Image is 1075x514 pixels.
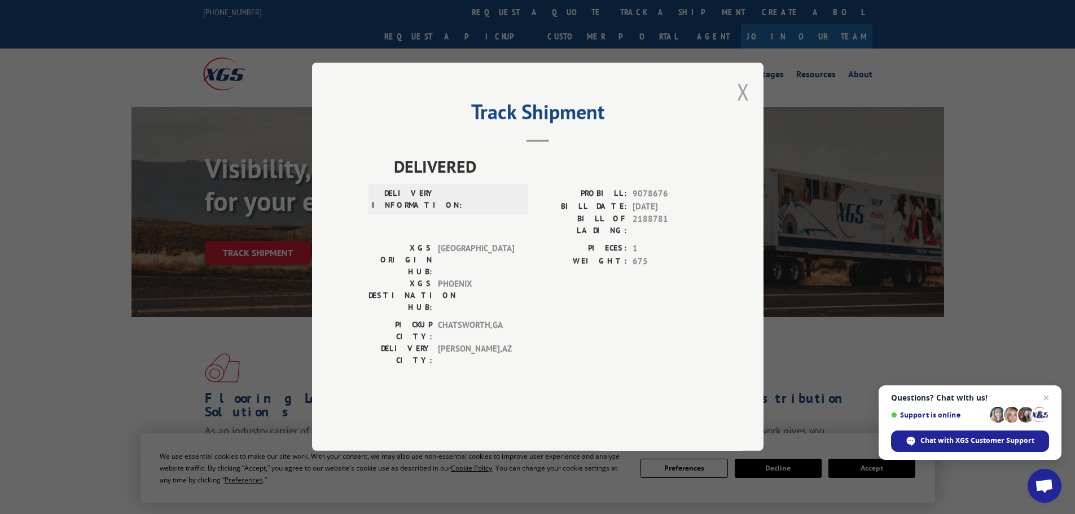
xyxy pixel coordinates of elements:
[438,343,514,367] span: [PERSON_NAME] , AZ
[633,243,707,256] span: 1
[538,255,627,268] label: WEIGHT:
[438,319,514,343] span: CHATSWORTH , GA
[633,200,707,213] span: [DATE]
[538,188,627,201] label: PROBILL:
[372,188,436,212] label: DELIVERY INFORMATION:
[633,188,707,201] span: 9078676
[538,213,627,237] label: BILL OF LADING:
[368,243,432,278] label: XGS ORIGIN HUB:
[438,243,514,278] span: [GEOGRAPHIC_DATA]
[891,393,1049,402] span: Questions? Chat with us!
[1028,469,1061,503] div: Open chat
[633,213,707,237] span: 2188781
[633,255,707,268] span: 675
[1039,391,1053,405] span: Close chat
[920,436,1034,446] span: Chat with XGS Customer Support
[538,200,627,213] label: BILL DATE:
[891,430,1049,452] div: Chat with XGS Customer Support
[394,154,707,179] span: DELIVERED
[368,104,707,125] h2: Track Shipment
[438,278,514,314] span: PHOENIX
[368,343,432,367] label: DELIVERY CITY:
[891,411,986,419] span: Support is online
[737,77,749,107] button: Close modal
[368,278,432,314] label: XGS DESTINATION HUB:
[368,319,432,343] label: PICKUP CITY:
[538,243,627,256] label: PIECES:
